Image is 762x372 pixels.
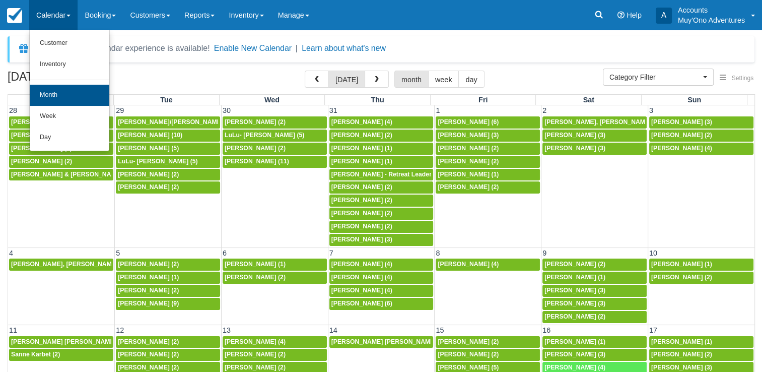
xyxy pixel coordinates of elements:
button: week [428,71,459,88]
a: Sanne Karbet (2) [9,349,113,361]
span: 4 [8,249,14,257]
a: [PERSON_NAME] (2) [223,349,327,361]
span: 3 [648,106,654,114]
span: 17 [648,326,658,334]
span: 2 [541,106,547,114]
a: [PERSON_NAME] (1) [542,336,647,348]
span: [PERSON_NAME] (2) [438,145,499,152]
a: [PERSON_NAME] (2) [649,272,753,284]
span: [PERSON_NAME] (2) [651,132,712,139]
span: [PERSON_NAME] (4) [331,261,392,268]
a: LuLu- [PERSON_NAME] (5) [223,130,327,142]
button: day [458,71,484,88]
a: [PERSON_NAME] (1) [649,259,753,271]
span: [PERSON_NAME] (2) [118,364,179,371]
span: [PERSON_NAME] (11) [225,158,289,165]
a: [PERSON_NAME] (2) [116,285,220,297]
a: [PERSON_NAME] (9) [116,298,220,310]
button: Enable New Calendar [214,43,292,53]
a: [PERSON_NAME] (2) [116,181,220,194]
a: [PERSON_NAME] (2) [436,336,540,348]
a: [PERSON_NAME] (1) [329,156,434,168]
span: [PERSON_NAME] (2) [118,183,179,191]
span: Tue [160,96,173,104]
img: checkfront-main-nav-mini-logo.png [7,8,22,23]
span: 31 [328,106,338,114]
span: [PERSON_NAME] (2) [11,132,72,139]
span: 29 [115,106,125,114]
span: [PERSON_NAME] (2) [118,171,179,178]
span: [PERSON_NAME] - Retreat Leader (10) [331,171,444,178]
a: [PERSON_NAME] (4) [436,259,540,271]
span: [PERSON_NAME] (2) [11,145,72,152]
a: [PERSON_NAME] (2) [649,349,753,361]
span: [PERSON_NAME] (4) [438,261,499,268]
a: [PERSON_NAME] (1) [116,272,220,284]
span: 11 [8,326,18,334]
span: [PERSON_NAME] (2) [225,274,286,281]
span: [PERSON_NAME] (4) [544,364,605,371]
span: [PERSON_NAME] (3) [544,351,605,358]
span: [PERSON_NAME] (5) [118,145,179,152]
i: Help [617,12,625,19]
span: [PERSON_NAME] (2) [11,158,72,165]
span: [PERSON_NAME] (2) [225,351,286,358]
span: Category Filter [609,72,701,82]
p: Muy'Ono Adventures [678,15,745,25]
button: Settings [714,71,759,86]
a: [PERSON_NAME] (4) [223,336,327,348]
span: [PERSON_NAME] (2) [438,338,499,345]
span: [PERSON_NAME] & [PERSON_NAME] (2) [11,171,131,178]
a: [PERSON_NAME] (2) [9,116,113,129]
span: 9 [541,249,547,257]
span: 7 [328,249,334,257]
span: [PERSON_NAME] (1) [118,274,179,281]
span: [PERSON_NAME] (2) [225,145,286,152]
a: [PERSON_NAME]/[PERSON_NAME]; [PERSON_NAME]/[PERSON_NAME]; [PERSON_NAME]/[PERSON_NAME] (3) [116,116,220,129]
a: [PERSON_NAME] (2) [436,181,540,194]
span: [PERSON_NAME] (3) [651,364,712,371]
span: [PERSON_NAME] (2) [225,118,286,126]
span: [PERSON_NAME] (2) [438,183,499,191]
span: [PERSON_NAME] [PERSON_NAME] (1) [11,338,125,345]
span: [PERSON_NAME] (3) [544,132,605,139]
p: Accounts [678,5,745,15]
a: [PERSON_NAME] - Retreat Leader (10) [329,169,434,181]
span: [PERSON_NAME] (1) [225,261,286,268]
span: [PERSON_NAME] (3) [438,132,499,139]
a: [PERSON_NAME] (3) [329,234,434,246]
span: [PERSON_NAME] (2) [438,351,499,358]
span: 12 [115,326,125,334]
span: [PERSON_NAME] (3) [544,145,605,152]
a: [PERSON_NAME], [PERSON_NAME] (2) [9,259,113,271]
span: Sun [687,96,701,104]
span: 5 [115,249,121,257]
div: A new Booking Calendar experience is available! [34,42,210,54]
a: Month [30,85,109,106]
a: [PERSON_NAME] (3) [542,349,647,361]
a: [PERSON_NAME] (5) [116,143,220,155]
span: [PERSON_NAME] (4) [651,145,712,152]
a: Inventory [30,54,109,75]
a: [PERSON_NAME] (4) [329,272,434,284]
span: [PERSON_NAME] (3) [331,236,392,243]
span: [PERSON_NAME] (3) [544,287,605,294]
a: [PERSON_NAME] (2) [9,130,113,142]
a: Day [30,127,109,148]
a: [PERSON_NAME] (2) [116,169,220,181]
span: [PERSON_NAME] (9) [118,300,179,307]
span: 13 [222,326,232,334]
a: Week [30,106,109,127]
a: [PERSON_NAME] (2) [223,272,327,284]
a: [PERSON_NAME] (6) [436,116,540,129]
span: [PERSON_NAME] (6) [438,118,499,126]
span: [PERSON_NAME] (2) [118,351,179,358]
a: [PERSON_NAME] (2) [436,143,540,155]
span: LuLu- [PERSON_NAME] (5) [225,132,304,139]
span: Wed [264,96,280,104]
a: [PERSON_NAME] (2) [329,208,434,220]
a: [PERSON_NAME] (4) [329,116,434,129]
span: 14 [328,326,338,334]
a: [PERSON_NAME] (2) [436,349,540,361]
a: [PERSON_NAME] (1) [223,259,327,271]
